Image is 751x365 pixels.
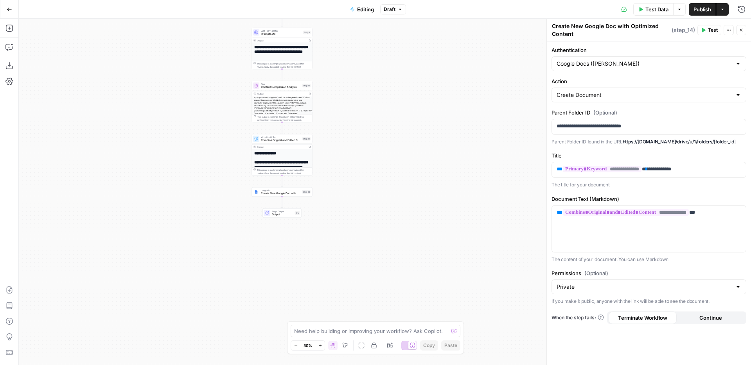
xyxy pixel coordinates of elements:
div: Step 12 [302,137,311,141]
div: FlowContent Comparison AnalysisStep 13Output<p><span data-changeset="true" data-changeset-index="... [252,81,313,122]
div: This output is too large & has been abbreviated for review. to view the full content. [257,62,311,68]
div: Output [257,145,306,149]
input: Private [557,283,732,291]
g: Edge from step_14 to end [282,197,283,208]
span: Terminate Workflow [618,314,667,322]
span: Single Output [272,210,293,213]
button: Publish [689,3,716,16]
span: LLM · GPT-4.1 Mini [261,29,302,32]
input: Create Document [557,91,732,99]
div: This output is too large & has been abbreviated for review. to view the full content. [257,115,311,122]
a: https://[DOMAIN_NAME]/drive/u/1/folders/[folder_id [623,139,734,145]
div: End [295,211,300,215]
label: Title [552,152,746,159]
g: Edge from step_12 to step_14 [282,175,283,187]
span: Continue [699,314,722,322]
img: Instagram%20post%20-%201%201.png [254,190,258,194]
div: This output is too large & has been abbreviated for review. to view the full content. [257,168,311,175]
span: Copy the output [264,172,279,174]
div: Step 13 [302,84,311,88]
span: ( step_14 ) [672,26,695,34]
span: Editing [357,5,374,13]
p: The content of your document. You can use Markdown [552,256,746,263]
span: Copy the output [264,66,279,68]
label: Parent Folder ID [552,109,746,116]
span: Prompt LLM [261,32,302,36]
span: Copy [423,342,435,349]
p: Parent Folder ID found in the URL ] [552,138,746,146]
span: Publish [694,5,711,13]
button: Copy [420,340,438,351]
g: Edge from step_8 to step_13 [282,69,283,81]
p: If you make it public, anyone with the link will be able to see the document. [552,297,746,305]
span: Output [272,213,293,216]
span: Create New Google Doc with Optimized Content [261,191,301,195]
label: Document Text (Markdown) [552,195,746,203]
div: Step 14 [302,190,311,194]
button: Editing [345,3,379,16]
span: Content Comparison Analysis [261,85,301,89]
span: Copy the output [264,119,279,121]
button: Draft [380,4,406,14]
div: Single OutputOutputEnd [252,208,313,218]
span: 50% [304,342,312,349]
g: Edge from step_7 to step_8 [282,16,283,27]
div: Output [257,92,306,95]
span: Test Data [645,5,668,13]
span: Test [708,27,718,34]
span: Draft [384,6,395,13]
span: Combine Original and Edited Content [261,138,301,142]
input: Google Docs (Emma) [557,60,732,68]
label: Permissions [552,269,746,277]
span: Paste [444,342,457,349]
span: (Optional) [593,109,617,116]
button: Paste [441,340,460,351]
button: Continue [677,311,745,324]
div: IntegrationCreate New Google Doc with Optimized ContentStep 14 [252,187,313,197]
div: Output [257,39,306,42]
span: (Optional) [584,269,608,277]
div: Step 8 [303,31,311,34]
label: Action [552,77,746,85]
textarea: Create New Google Doc with Optimized Content [552,22,670,38]
span: Integration [261,189,301,192]
button: Test [697,25,721,35]
img: vrinnnclop0vshvmafd7ip1g7ohf [254,84,258,88]
div: <p><span data-changeset="true" data-changeset-index="0" data-reason="Removed raw JSON document st... [252,96,312,144]
span: Flow [261,82,301,86]
p: The title for your document [552,181,746,189]
g: Edge from step_13 to step_12 [282,122,283,134]
label: Authentication [552,46,746,54]
button: Test Data [633,3,673,16]
span: Write Liquid Text [261,136,301,139]
a: When the step fails: [552,314,604,321]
